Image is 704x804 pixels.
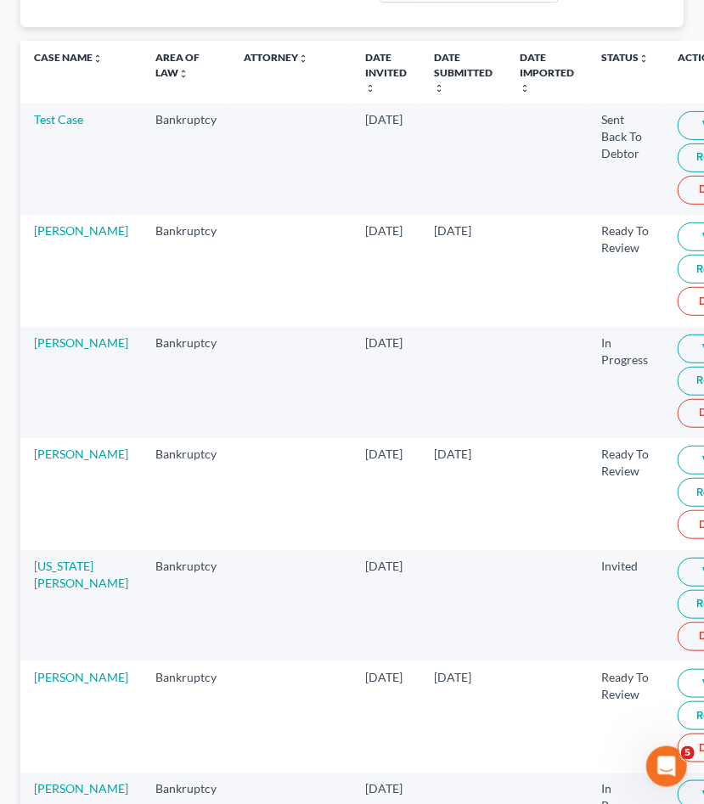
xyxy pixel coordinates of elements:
[681,746,695,760] span: 5
[646,746,687,787] iframe: Intercom live chat
[34,223,128,238] a: [PERSON_NAME]
[298,53,308,64] i: unfold_more
[155,51,200,78] a: Area of Lawunfold_more
[365,447,403,461] span: [DATE]
[365,223,403,238] span: [DATE]
[365,112,403,127] span: [DATE]
[142,104,230,215] td: Bankruptcy
[434,223,471,238] span: [DATE]
[434,83,444,93] i: unfold_more
[142,661,230,773] td: Bankruptcy
[34,781,128,796] a: [PERSON_NAME]
[244,51,308,64] a: Attorneyunfold_more
[520,83,530,93] i: unfold_more
[588,104,664,215] td: Sent Back To Debtor
[365,51,407,93] a: Date Invitedunfold_more
[588,327,664,438] td: In Progress
[142,438,230,549] td: Bankruptcy
[601,51,649,64] a: Statusunfold_more
[639,53,649,64] i: unfold_more
[588,550,664,661] td: Invited
[34,51,103,64] a: Case Nameunfold_more
[588,661,664,773] td: Ready To Review
[365,83,375,93] i: unfold_more
[142,216,230,327] td: Bankruptcy
[588,438,664,549] td: Ready To Review
[588,216,664,327] td: Ready To Review
[93,53,103,64] i: unfold_more
[365,781,403,796] span: [DATE]
[34,670,128,684] a: [PERSON_NAME]
[365,335,403,350] span: [DATE]
[142,327,230,438] td: Bankruptcy
[34,559,128,590] a: [US_STATE][PERSON_NAME]
[34,335,128,350] a: [PERSON_NAME]
[434,670,471,684] span: [DATE]
[520,51,574,93] a: Date Importedunfold_more
[365,559,403,573] span: [DATE]
[142,550,230,661] td: Bankruptcy
[178,69,189,79] i: unfold_more
[434,447,471,461] span: [DATE]
[34,447,128,461] a: [PERSON_NAME]
[365,670,403,684] span: [DATE]
[434,51,493,93] a: Date Submittedunfold_more
[34,112,83,127] a: Test Case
